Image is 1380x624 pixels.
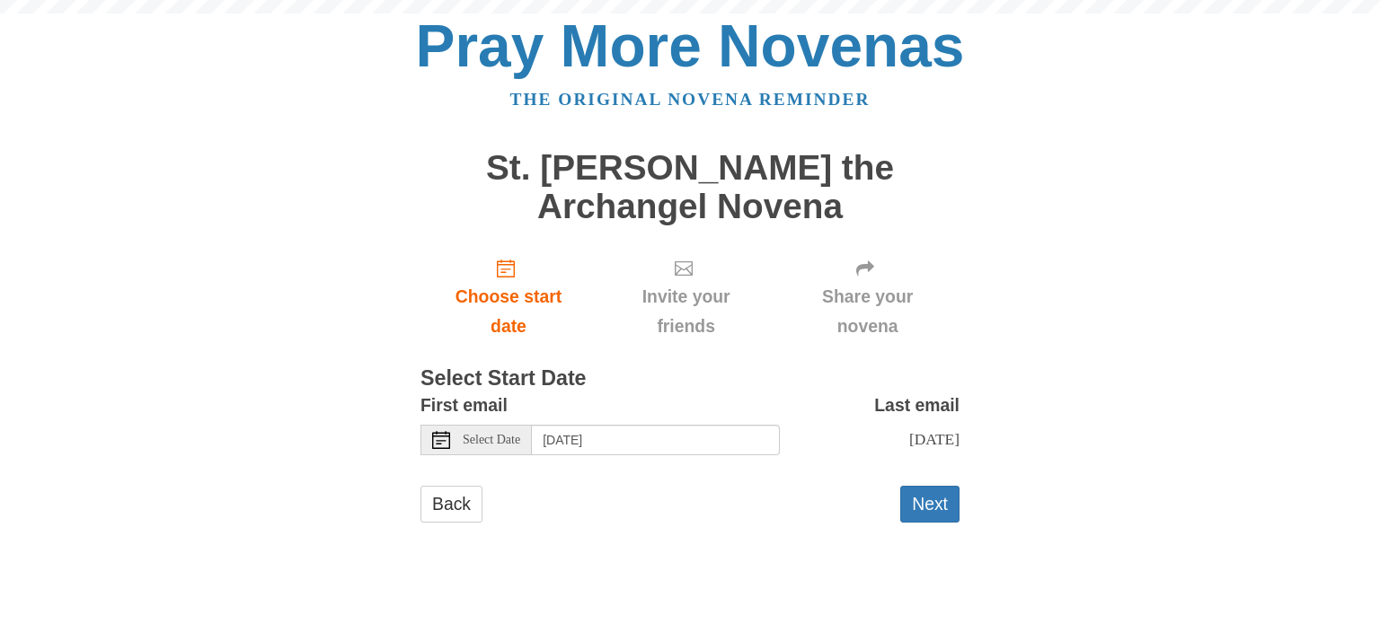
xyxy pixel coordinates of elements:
[775,243,960,350] div: Click "Next" to confirm your start date first.
[597,243,775,350] div: Click "Next" to confirm your start date first.
[420,486,482,523] a: Back
[909,430,960,448] span: [DATE]
[900,486,960,523] button: Next
[615,282,757,341] span: Invite your friends
[420,367,960,391] h3: Select Start Date
[438,282,579,341] span: Choose start date
[874,391,960,420] label: Last email
[420,243,597,350] a: Choose start date
[420,149,960,225] h1: St. [PERSON_NAME] the Archangel Novena
[420,391,508,420] label: First email
[463,434,520,446] span: Select Date
[416,13,965,79] a: Pray More Novenas
[793,282,942,341] span: Share your novena
[510,90,871,109] a: The original novena reminder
